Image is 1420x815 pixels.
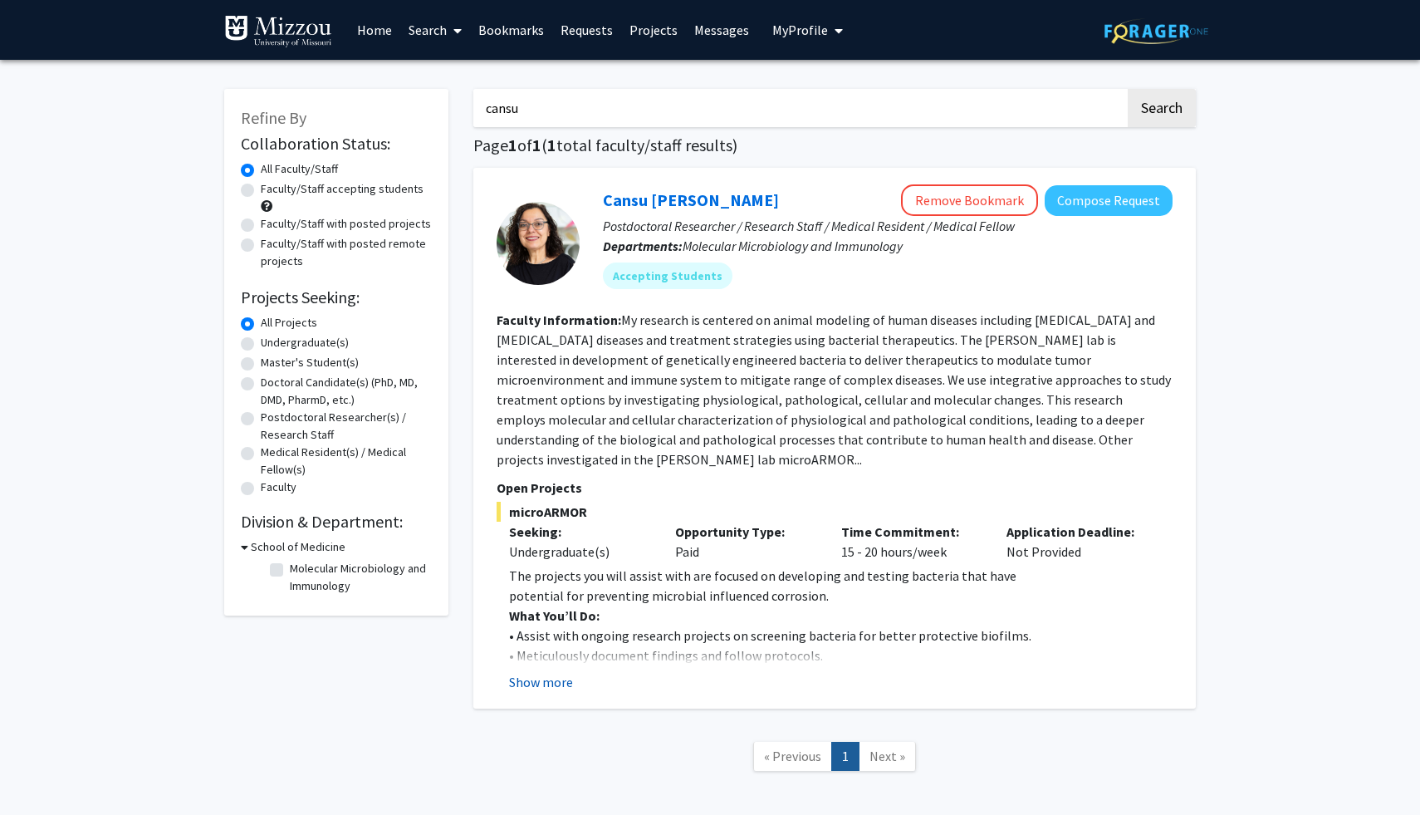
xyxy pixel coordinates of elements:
[261,215,431,233] label: Faculty/Staff with posted projects
[473,135,1196,155] h1: Page of ( total faculty/staff results)
[473,725,1196,793] nav: Page navigation
[241,134,432,154] h2: Collaboration Status:
[509,646,1173,665] p: • Meticulously document findings and follow protocols.
[261,334,349,351] label: Undergraduate(s)
[1045,185,1173,216] button: Compose Request to Cansu Agca
[831,742,859,771] a: 1
[552,1,621,59] a: Requests
[532,135,541,155] span: 1
[12,740,71,803] iframe: Chat
[621,1,686,59] a: Projects
[251,538,345,556] h3: School of Medicine
[603,189,779,210] a: Cansu [PERSON_NAME]
[675,522,816,542] p: Opportunity Type:
[829,522,995,562] div: 15 - 20 hours/week
[509,522,650,542] p: Seeking:
[261,444,432,479] label: Medical Resident(s) / Medical Fellow(s)
[241,107,306,128] span: Refine By
[497,478,1173,498] p: Open Projects
[772,22,828,38] span: My Profile
[470,1,552,59] a: Bookmarks
[497,502,1173,522] span: microARMOR
[224,15,332,48] img: University of Missouri Logo
[509,607,600,624] strong: What You’ll Do:
[349,1,400,59] a: Home
[841,522,982,542] p: Time Commitment:
[901,184,1038,216] button: Remove Bookmark
[603,216,1173,236] p: Postdoctoral Researcher / Research Staff / Medical Resident / Medical Fellow
[509,566,1173,586] p: The projects you will assist with are focused on developing and testing bacteria that have
[261,314,317,331] label: All Projects
[509,672,573,692] button: Show more
[261,374,432,409] label: Doctoral Candidate(s) (PhD, MD, DMD, PharmD, etc.)
[683,238,903,254] span: Molecular Microbiology and Immunology
[261,479,296,496] label: Faculty
[753,742,832,771] a: Previous Page
[241,512,432,532] h2: Division & Department:
[994,522,1160,562] div: Not Provided
[261,409,432,444] label: Postdoctoral Researcher(s) / Research Staff
[261,354,359,371] label: Master's Student(s)
[547,135,556,155] span: 1
[509,626,1173,646] p: • Assist with ongoing research projects on screening bacteria for better protective biofilms.
[603,238,683,254] b: Departments:
[261,235,432,270] label: Faculty/Staff with posted remote projects
[497,312,621,328] b: Faculty Information:
[473,89,1125,127] input: Search Keywords
[686,1,757,59] a: Messages
[859,742,916,771] a: Next Page
[1006,522,1148,542] p: Application Deadline:
[509,542,650,562] div: Undergraduate(s)
[497,312,1171,468] fg-read-more: My research is centered on animal modeling of human diseases including [MEDICAL_DATA] and [MEDICA...
[508,135,517,155] span: 1
[663,522,829,562] div: Paid
[869,748,905,764] span: Next »
[764,748,821,764] span: « Previous
[1128,89,1196,127] button: Search
[603,263,732,289] mat-chip: Accepting Students
[261,160,338,178] label: All Faculty/Staff
[509,586,1173,606] p: potential for preventing microbial influenced corrosion.
[1104,18,1208,44] img: ForagerOne Logo
[261,180,424,198] label: Faculty/Staff accepting students
[400,1,470,59] a: Search
[290,560,428,595] label: Molecular Microbiology and Immunology
[241,287,432,307] h2: Projects Seeking:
